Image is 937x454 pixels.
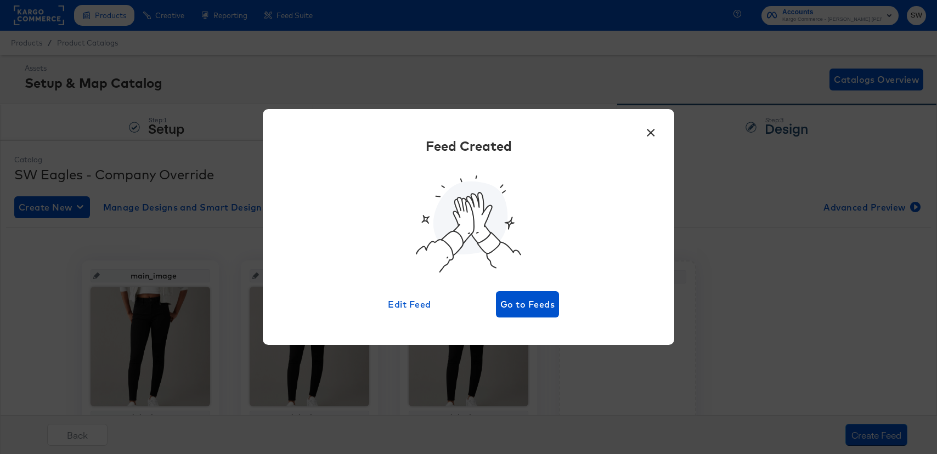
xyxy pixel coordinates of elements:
[382,297,437,312] span: Edit Feed
[500,297,555,312] span: Go to Feeds
[378,291,441,317] button: Edit Feed
[426,137,512,155] div: Feed Created
[641,120,661,140] button: ×
[496,291,559,317] button: Go to Feeds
